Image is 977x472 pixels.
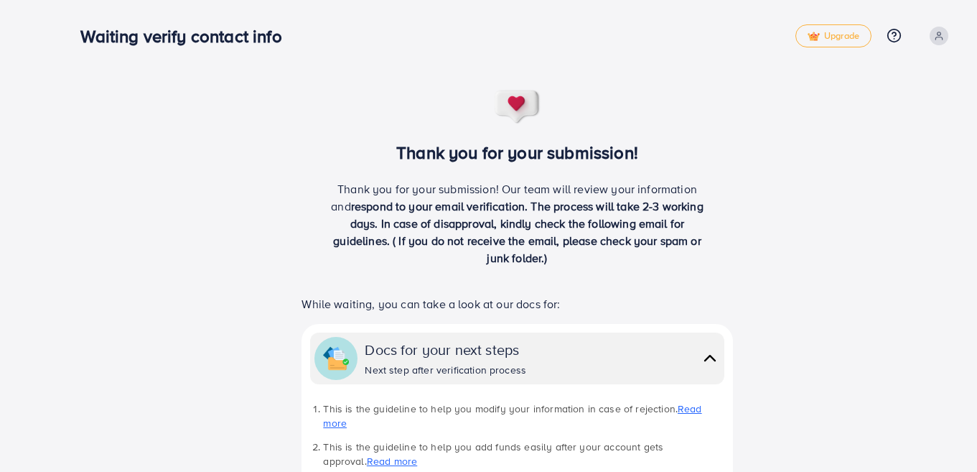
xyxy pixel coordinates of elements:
h3: Waiting verify contact info [80,26,293,47]
span: Upgrade [808,31,859,42]
h3: Thank you for your submission! [278,142,757,163]
a: Read more [367,454,417,468]
div: Next step after verification process [365,363,526,377]
a: Read more [323,402,701,430]
img: collapse [700,348,720,369]
p: Thank you for your submission! Our team will review your information and [326,180,709,267]
div: Docs for your next steps [365,339,526,360]
li: This is the guideline to help you modify your information in case of rejection. [323,402,724,431]
img: success [494,89,541,125]
p: While waiting, you can take a look at our docs for: [301,295,732,313]
img: collapse [323,346,349,371]
img: tick [808,32,820,42]
a: tickUpgrade [795,24,871,47]
span: respond to your email verification. The process will take 2-3 working days. In case of disapprova... [333,198,703,266]
li: This is the guideline to help you add funds easily after your account gets approval. [323,440,724,469]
